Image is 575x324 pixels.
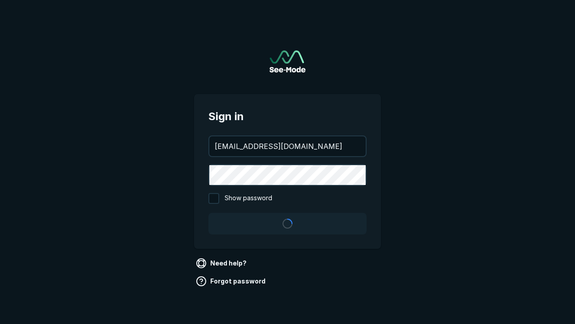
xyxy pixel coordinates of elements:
input: your@email.com [209,136,366,156]
span: Show password [225,193,272,204]
img: See-Mode Logo [270,50,305,72]
a: Forgot password [194,274,269,288]
span: Sign in [208,108,367,125]
a: Need help? [194,256,250,270]
a: Go to sign in [270,50,305,72]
